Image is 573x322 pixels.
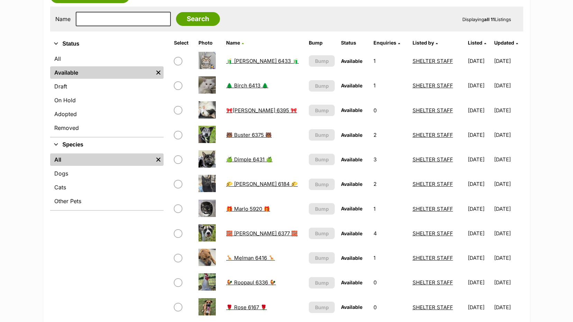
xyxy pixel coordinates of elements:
a: 🌹 Rose 6167 🌹 [226,304,267,311]
td: [DATE] [465,295,493,319]
a: On Hold [50,94,164,106]
td: 0 [371,295,409,319]
td: 2 [371,172,409,196]
button: Bump [309,228,334,239]
a: 🌲 Birch 6413 🌲 [226,82,268,89]
td: [DATE] [465,172,493,196]
td: [DATE] [494,172,523,196]
span: Updated [494,40,514,46]
div: Species [50,152,164,210]
td: [DATE] [465,271,493,294]
span: Available [341,83,362,88]
a: SHELTER STAFF [413,230,453,237]
div: Status [50,51,164,137]
span: Available [341,132,362,138]
span: Bump [315,57,329,65]
a: Other Pets [50,195,164,207]
span: Bump [315,279,329,286]
button: Bump [309,80,334,92]
a: SHELTER STAFF [413,132,453,138]
a: SHELTER STAFF [413,279,453,286]
td: [DATE] [465,123,493,147]
a: Draft [50,80,164,93]
span: Displaying Listings [462,17,511,22]
a: 🐓 Roopaul 6336 🐓 [226,279,276,286]
a: Remove filter [153,66,164,79]
span: Available [341,280,362,285]
td: [DATE] [494,295,523,319]
th: Photo [196,37,223,48]
button: Bump [309,55,334,67]
a: 🎀[PERSON_NAME] 6395 🎀 [226,107,297,114]
a: All [50,53,164,65]
span: Available [341,107,362,113]
span: Listed [468,40,482,46]
a: Cats [50,181,164,193]
a: SHELTER STAFF [413,206,453,212]
td: 1 [371,49,409,73]
label: Name [55,16,71,22]
button: Bump [309,252,334,264]
button: Status [50,39,164,48]
span: Name [226,40,240,46]
td: [DATE] [465,221,493,245]
th: Status [338,37,370,48]
td: [DATE] [465,74,493,97]
td: [DATE] [465,246,493,270]
span: Available [341,206,362,211]
a: Removed [50,122,164,134]
td: 2 [371,123,409,147]
th: Bump [306,37,337,48]
a: Listed [468,40,486,46]
td: [DATE] [494,49,523,73]
span: translation missing: en.admin.listings.index.attributes.enquiries [373,40,396,46]
td: [DATE] [465,148,493,171]
span: Bump [315,205,329,212]
td: [DATE] [465,98,493,122]
input: Search [176,12,220,26]
td: [DATE] [494,98,523,122]
a: SHELTER STAFF [413,82,453,89]
button: Bump [309,105,334,116]
td: [DATE] [465,49,493,73]
a: Enquiries [373,40,400,46]
a: SHELTER STAFF [413,255,453,261]
span: Bump [315,304,329,311]
button: Bump [309,129,334,141]
a: SHELTER STAFF [413,181,453,187]
a: SHELTER STAFF [413,304,453,311]
button: Bump [309,277,334,288]
a: 🦒 Melman 6416 🦒 [226,255,275,261]
span: Listed by [413,40,434,46]
span: Available [341,304,362,310]
a: Remove filter [153,153,164,166]
span: Bump [315,107,329,114]
a: SHELTER STAFF [413,156,453,163]
button: Bump [309,203,334,215]
a: Dogs [50,167,164,180]
a: 🌮 [PERSON_NAME] 6184 🌮 [226,181,298,187]
button: Bump [309,179,334,190]
span: Available [341,255,362,261]
a: 🐻 Buster 6375 🐻 [226,132,272,138]
button: Species [50,140,164,149]
button: Bump [309,302,334,313]
span: Bump [315,156,329,163]
span: Available [341,181,362,187]
a: 🎁 Marlo 5920 🎁 [226,206,270,212]
button: Bump [309,154,334,165]
span: Available [341,157,362,162]
strong: all 11 [484,17,495,22]
td: [DATE] [494,246,523,270]
a: SHELTER STAFF [413,58,453,64]
a: 🧃 [PERSON_NAME] 6433 🧃 [226,58,299,64]
td: 1 [371,74,409,97]
a: SHELTER STAFF [413,107,453,114]
td: 0 [371,98,409,122]
span: Bump [315,230,329,237]
a: Listed by [413,40,438,46]
a: 🍏 Dimple 6431 🍏 [226,156,272,163]
a: Available [50,66,153,79]
a: 🧱 [PERSON_NAME] 6377 🧱 [226,230,298,237]
span: Bump [315,131,329,139]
